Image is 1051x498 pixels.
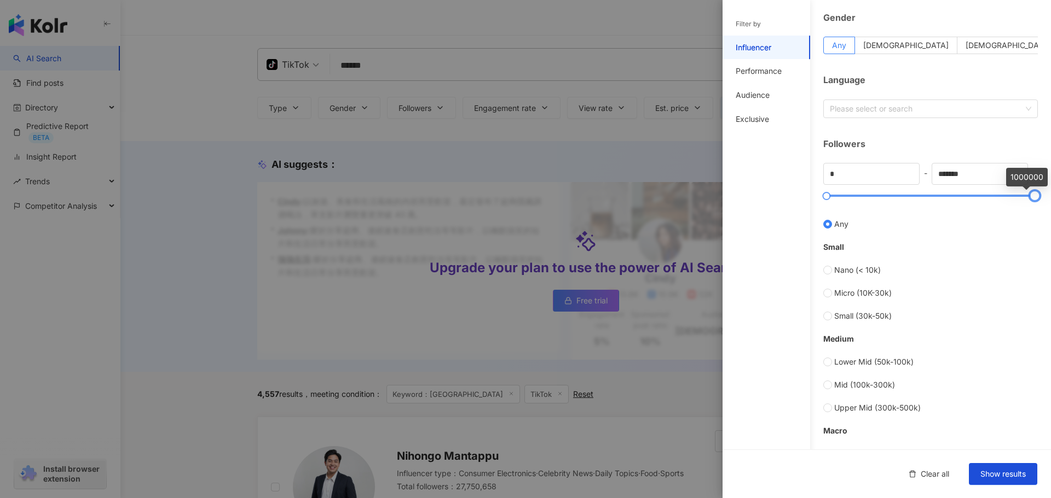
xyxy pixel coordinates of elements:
[823,138,1038,150] div: Followers
[736,42,771,53] div: Influencer
[898,463,960,485] button: Clear all
[1006,168,1048,186] div: 1000000
[834,287,892,299] span: Micro (10K-30k)
[736,20,761,29] div: Filter by
[736,66,782,77] div: Performance
[863,40,949,50] span: [DEMOGRAPHIC_DATA]
[909,470,916,478] span: delete
[834,264,881,276] span: Nano (< 10k)
[823,333,1038,345] div: Medium
[736,90,770,101] div: Audience
[966,40,1051,50] span: [DEMOGRAPHIC_DATA]
[969,463,1037,485] button: Show results
[834,448,897,460] span: Macro (500K-1M)
[823,241,1038,253] div: Small
[920,167,932,179] span: -
[823,74,1038,86] div: Language
[980,470,1026,478] span: Show results
[823,425,1038,437] div: Macro
[832,40,846,50] span: Any
[834,356,914,368] span: Lower Mid (50k-100k)
[834,402,921,414] span: Upper Mid (300k-500k)
[834,310,892,322] span: Small (30k-50k)
[834,218,848,230] span: Any
[736,114,769,125] div: Exclusive
[823,11,1038,24] div: Gender
[921,470,949,478] span: Clear all
[834,379,895,391] span: Mid (100k-300k)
